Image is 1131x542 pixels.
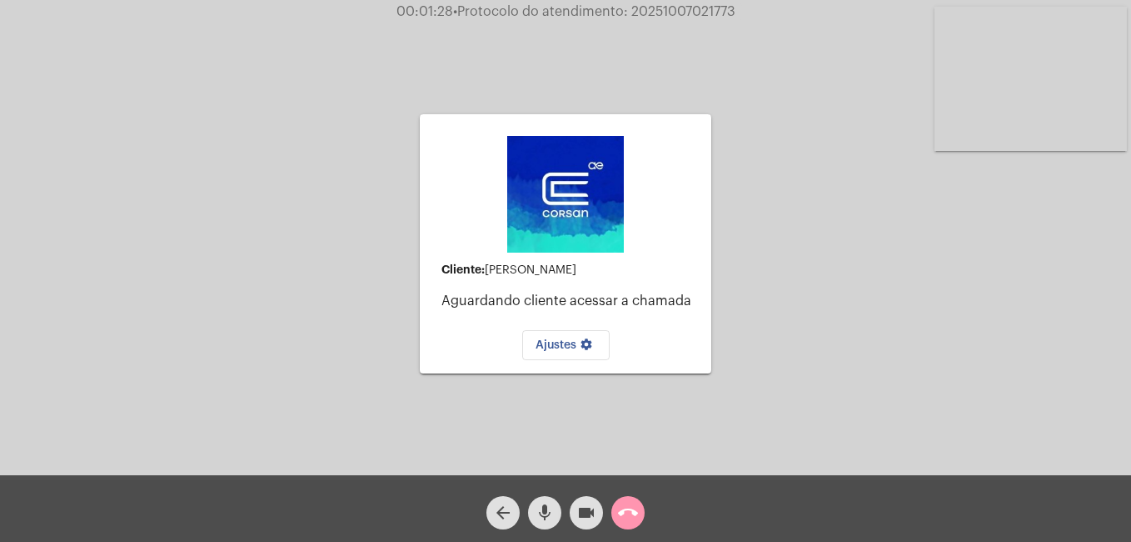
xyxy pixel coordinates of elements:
mat-icon: mic [535,503,555,523]
mat-icon: arrow_back [493,503,513,523]
mat-icon: videocam [576,503,596,523]
mat-icon: call_end [618,503,638,523]
span: • [453,5,457,18]
span: 00:01:28 [396,5,453,18]
img: d4669ae0-8c07-2337-4f67-34b0df7f5ae4.jpeg [507,136,624,253]
mat-icon: settings [576,338,596,358]
p: Aguardando cliente acessar a chamada [441,294,698,309]
div: [PERSON_NAME] [441,263,698,277]
strong: Cliente: [441,263,485,275]
span: Ajustes [536,339,596,351]
span: Protocolo do atendimento: 20251007021773 [453,5,735,18]
button: Ajustes [522,330,610,360]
